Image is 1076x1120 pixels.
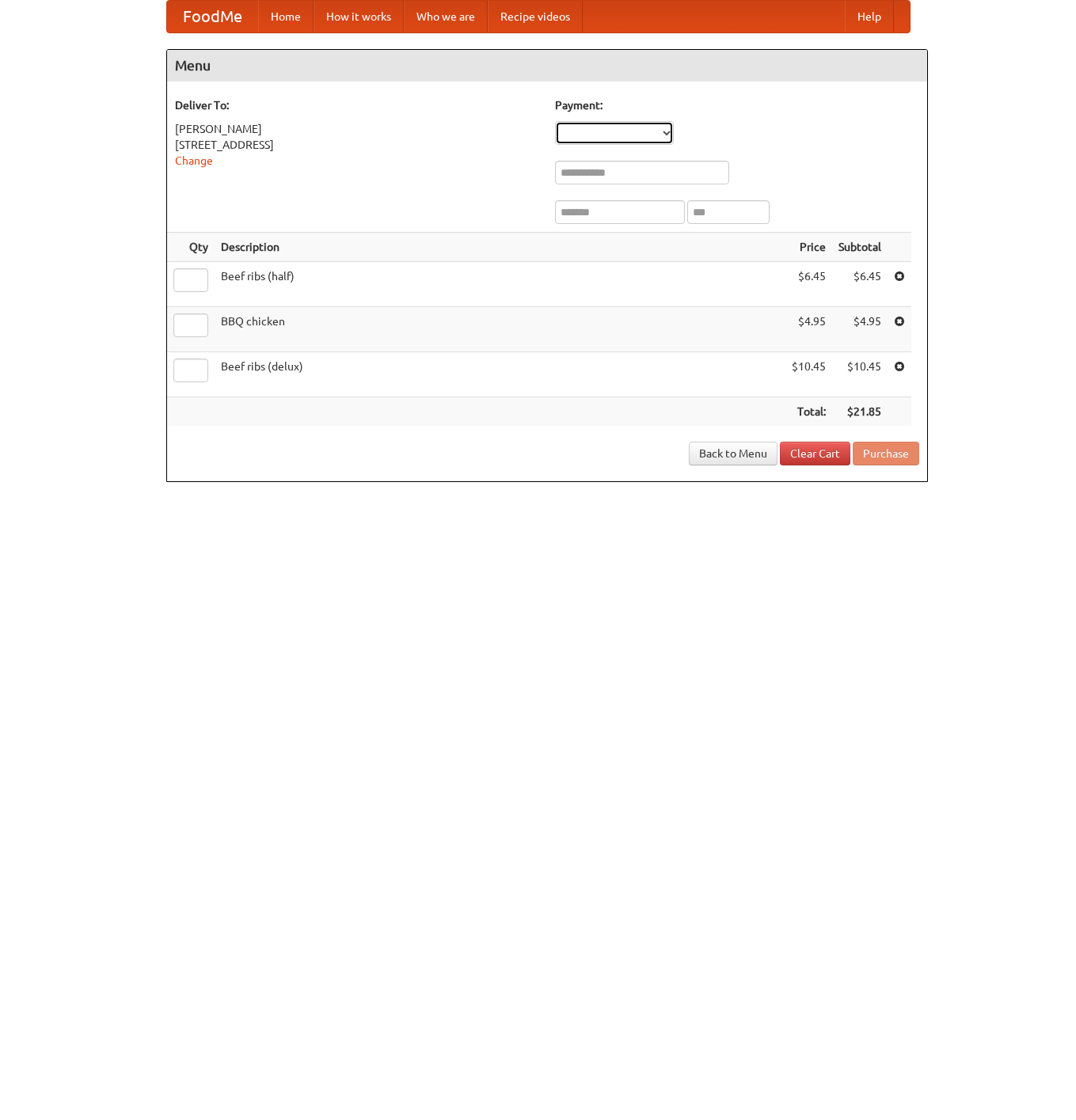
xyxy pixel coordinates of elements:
a: Recipe videos [488,1,583,32]
a: Who we are [404,1,488,32]
th: Price [785,233,832,262]
th: Total: [785,397,832,427]
a: Home [258,1,314,32]
th: $21.85 [832,397,888,427]
a: Back to Menu [689,442,778,465]
a: FoodMe [167,1,258,32]
td: $6.45 [832,262,888,307]
td: $10.45 [832,352,888,397]
th: Description [215,233,785,262]
a: Change [175,154,213,167]
th: Qty [167,233,215,262]
td: $4.95 [785,307,832,352]
td: BBQ chicken [215,307,785,352]
h5: Deliver To: [175,97,539,113]
div: [PERSON_NAME] [175,121,539,137]
a: Clear Cart [780,442,850,465]
h4: Menu [167,50,927,82]
a: Help [845,1,894,32]
td: Beef ribs (half) [215,262,785,307]
td: $4.95 [832,307,888,352]
td: $10.45 [785,352,832,397]
h5: Payment: [555,97,919,113]
td: $6.45 [785,262,832,307]
a: How it works [314,1,404,32]
td: Beef ribs (delux) [215,352,785,397]
th: Subtotal [832,233,888,262]
button: Purchase [853,442,919,465]
div: [STREET_ADDRESS] [175,137,539,153]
